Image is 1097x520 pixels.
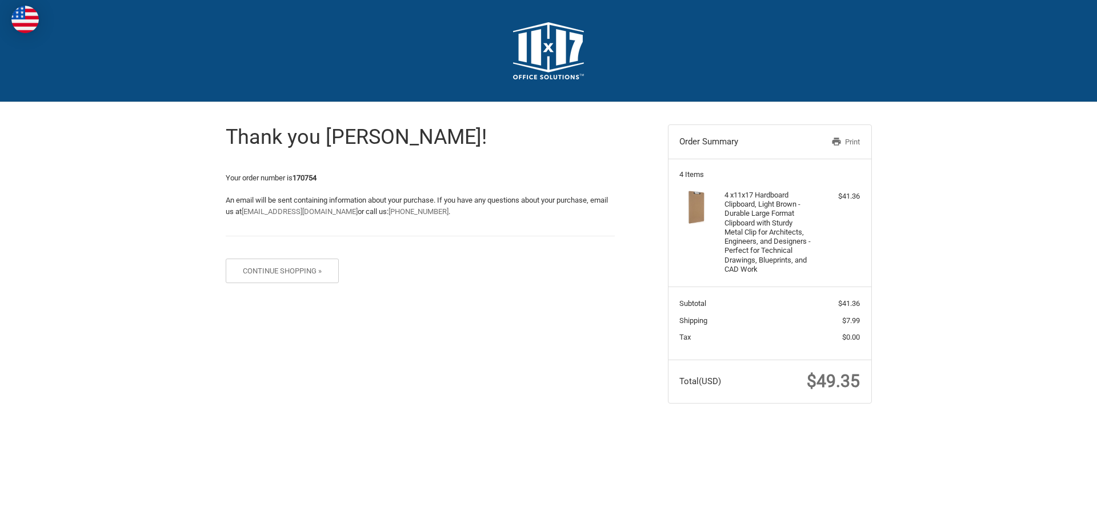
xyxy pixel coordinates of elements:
div: $41.36 [815,191,860,202]
span: Shipping [679,316,707,325]
iframe: Google Customer Reviews [1003,489,1097,520]
span: Total (USD) [679,376,721,386]
span: Subtotal [679,299,706,308]
h3: 4 Items [679,170,860,179]
span: Tax [679,333,691,341]
strong: 170754 [293,174,317,182]
a: Print [801,136,860,148]
a: [PHONE_NUMBER] [389,207,449,216]
img: duty and tax information for United States [11,6,39,33]
h3: Order Summary [679,136,801,148]
span: $41.36 [838,299,860,308]
span: $0.00 [842,333,860,341]
h4: 4 x 11x17 Hardboard Clipboard, Light Brown - Durable Large Format Clipboard with Sturdy Metal Cli... [724,191,812,274]
span: $49.35 [807,371,860,391]
span: Your order number is [226,174,317,182]
span: $7.99 [842,316,860,325]
h1: Thank you [PERSON_NAME]! [226,124,615,150]
a: [EMAIL_ADDRESS][DOMAIN_NAME] [242,207,358,216]
img: 11x17.com [513,22,584,79]
button: Continue Shopping » [226,259,339,283]
span: An email will be sent containing information about your purchase. If you have any questions about... [226,196,608,216]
